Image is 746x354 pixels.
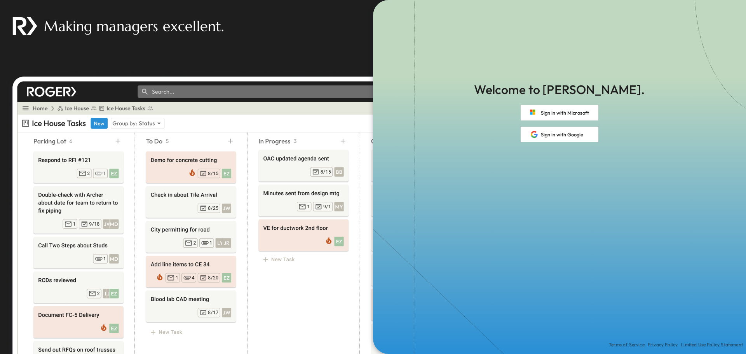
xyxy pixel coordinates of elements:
[521,127,598,142] button: Sign in with Google
[474,81,645,99] p: Welcome to [PERSON_NAME].
[44,16,224,36] p: Making managers excellent.
[609,342,645,348] a: Terms of Service
[521,105,598,120] button: Sign in with Microsoft
[648,342,678,348] a: Privacy Policy
[681,342,743,348] a: Limited Use Policy Statement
